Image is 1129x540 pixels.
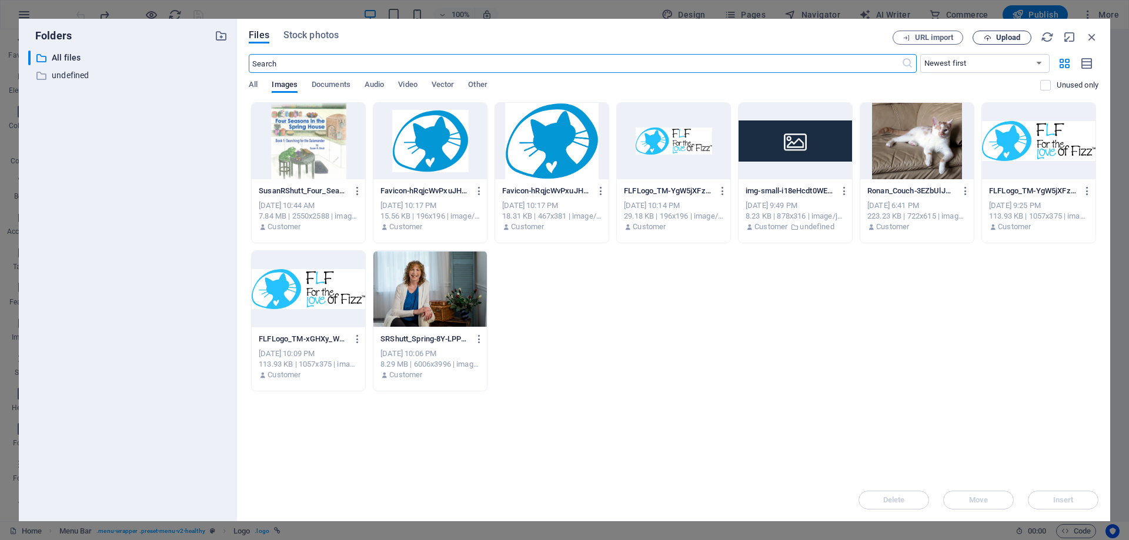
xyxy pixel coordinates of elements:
[268,370,300,380] p: Customer
[432,78,455,94] span: Vector
[989,200,1088,211] div: [DATE] 9:25 PM
[272,78,298,94] span: Images
[633,222,666,232] p: Customer
[52,51,206,65] p: All files
[502,186,590,196] p: Favicon-hRqjcWvPxuJH1BLKp_WzoQ.png
[28,28,72,43] p: Folders
[259,359,358,370] div: 113.93 KB | 1057x375 | image/jpeg
[268,222,300,232] p: Customer
[1063,31,1076,43] i: Minimize
[746,186,834,196] p: img-small-i18eHcdt0WEm13Sfg3Wk-Q.jpg
[876,222,909,232] p: Customer
[915,34,953,41] span: URL import
[511,222,544,232] p: Customer
[996,34,1020,41] span: Upload
[998,222,1031,232] p: Customer
[867,186,956,196] p: Ronan_Couch-3EZbUlJUEFa-eVNQioHsMA.jpg
[380,334,469,344] p: SRShutt_Spring-8Y-LPPXgrpNhFEKYNLpBLQ.jpg
[380,186,469,196] p: Favicon-hRqjcWvPxuJH1BLKp_WzoQ-tj6kAZPSsV5wTcVmfnqv2A.png
[365,78,384,94] span: Audio
[389,222,422,232] p: Customer
[1057,80,1098,90] p: Displays only files that are not in use on the website. Files added during this session can still...
[398,78,417,94] span: Video
[989,186,1077,196] p: FLFLogo_TM-YgW5jXFzrvxXycUjUBuT9Q.jpg
[215,29,228,42] i: Create new folder
[312,78,350,94] span: Documents
[893,31,963,45] button: URL import
[1041,31,1054,43] i: Reload
[389,370,422,380] p: Customer
[259,211,358,222] div: 7.84 MB | 2550x2588 | image/png
[380,211,480,222] div: 15.56 KB | 196x196 | image/png
[249,54,901,73] input: Search
[746,222,845,232] div: By: Customer | Folder: undefined
[28,68,228,83] div: undefined
[624,186,712,196] p: FLFLogo_TM-YgW5jXFzrvxXycUjUBuT9Q-LFCDfsnVp35rIwMT7IUy6Q.png
[249,78,258,94] span: All
[624,200,723,211] div: [DATE] 10:14 PM
[259,348,358,359] div: [DATE] 10:09 PM
[502,200,602,211] div: [DATE] 10:17 PM
[259,186,347,196] p: SusanRShutt_Four_Seasons_in_Spring_House_B1_Cover-CJZdvgAIr-ZOdAjNS1HiVg.png
[867,200,967,211] div: [DATE] 6:41 PM
[800,222,834,232] p: undefined
[52,69,206,82] p: undefined
[380,200,480,211] div: [DATE] 10:17 PM
[468,78,487,94] span: Other
[502,211,602,222] div: 18.31 KB | 467x381 | image/png
[1085,31,1098,43] i: Close
[259,334,347,344] p: FLFLogo_TM-xGHXy_We3la9ycp1RqAYpg.jpg
[867,211,967,222] div: 223.23 KB | 722x615 | image/jpeg
[746,211,845,222] div: 8.23 KB | 878x316 | image/jpeg
[28,51,31,65] div: ​
[283,28,339,42] span: Stock photos
[380,359,480,370] div: 8.29 MB | 6006x3996 | image/jpeg
[973,31,1031,45] button: Upload
[249,28,269,42] span: Files
[259,200,358,211] div: [DATE] 10:44 AM
[746,200,845,211] div: [DATE] 9:49 PM
[380,348,480,359] div: [DATE] 10:06 PM
[989,211,1088,222] div: 113.93 KB | 1057x375 | image/jpeg
[754,222,787,232] p: Customer
[624,211,723,222] div: 29.18 KB | 196x196 | image/png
